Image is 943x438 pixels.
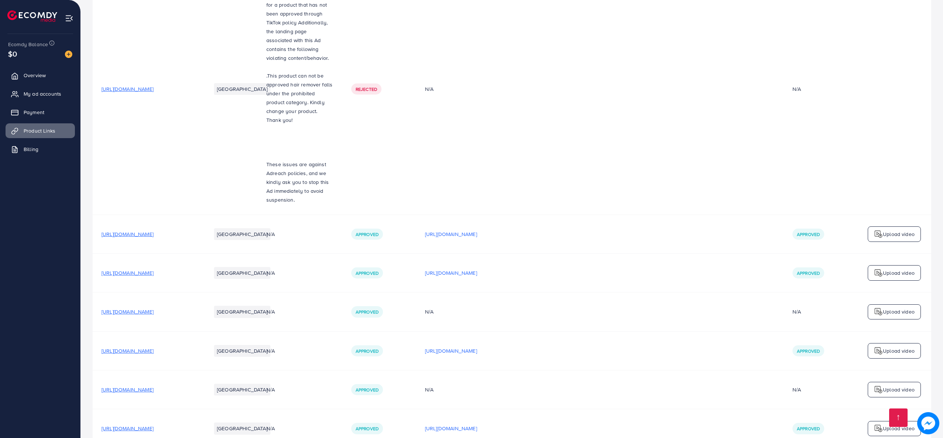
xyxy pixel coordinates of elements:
img: image [65,51,72,58]
div: N/A [425,308,775,315]
div: N/A [792,308,801,315]
p: [URL][DOMAIN_NAME] [425,230,477,239]
span: My ad accounts [24,90,61,97]
p: Upload video [883,307,915,316]
span: Approved [797,231,820,237]
span: [URL][DOMAIN_NAME] [101,230,153,238]
img: logo [874,230,883,239]
span: N/A [266,386,275,393]
span: Approved [797,270,820,276]
p: [URL][DOMAIN_NAME] [425,424,477,433]
span: Rejected [356,86,377,92]
li: [GEOGRAPHIC_DATA] [214,345,270,357]
span: Payment [24,109,44,116]
img: logo [874,307,883,316]
p: Upload video [883,385,915,394]
p: Upload video [883,346,915,355]
img: image [917,412,939,434]
span: Approved [356,231,379,237]
li: [GEOGRAPHIC_DATA] [214,422,270,434]
span: Approved [356,348,379,354]
a: Payment [6,105,75,120]
img: logo [874,268,883,277]
div: N/A [425,85,775,93]
span: [URL][DOMAIN_NAME] [101,425,153,432]
span: [URL][DOMAIN_NAME] [101,308,153,315]
span: [URL][DOMAIN_NAME] [101,386,153,393]
span: $0 [8,48,17,59]
span: Ecomdy Balance [8,41,48,48]
span: N/A [266,269,275,277]
span: N/A [266,425,275,432]
span: Approved [356,309,379,315]
a: Overview [6,68,75,83]
p: Upload video [883,424,915,433]
p: [URL][DOMAIN_NAME] [425,268,477,277]
img: menu [65,14,73,23]
li: [GEOGRAPHIC_DATA] [214,267,270,279]
p: These issues are against Adreach policies, and we kindly ask you to stop this Ad immediately to a... [266,160,334,204]
span: N/A [266,308,275,315]
p: [URL][DOMAIN_NAME] [425,346,477,355]
p: .This product can not be approved hair remover falls under the prohibited product category. Kindl... [266,71,334,124]
span: Approved [356,387,379,393]
span: Approved [797,425,820,432]
p: Upload video [883,230,915,239]
img: logo [874,385,883,394]
div: N/A [792,85,801,93]
span: Overview [24,72,46,79]
span: N/A [266,230,275,238]
img: logo [874,346,883,355]
img: logo [874,424,883,433]
li: [GEOGRAPHIC_DATA] [214,384,270,396]
span: [URL][DOMAIN_NAME] [101,347,153,355]
span: Product Links [24,127,55,134]
a: Billing [6,142,75,157]
a: My ad accounts [6,86,75,101]
span: Approved [356,425,379,432]
span: N/A [266,347,275,355]
span: Approved [356,270,379,276]
span: Billing [24,146,38,153]
div: N/A [792,386,801,393]
a: Product Links [6,123,75,138]
img: logo [7,10,57,22]
p: Upload video [883,268,915,277]
span: Approved [797,348,820,354]
span: [URL][DOMAIN_NAME] [101,269,153,277]
li: [GEOGRAPHIC_DATA] [214,306,270,318]
span: [URL][DOMAIN_NAME] [101,85,153,93]
li: [GEOGRAPHIC_DATA] [214,83,270,95]
li: [GEOGRAPHIC_DATA] [214,228,270,240]
div: N/A [425,386,775,393]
